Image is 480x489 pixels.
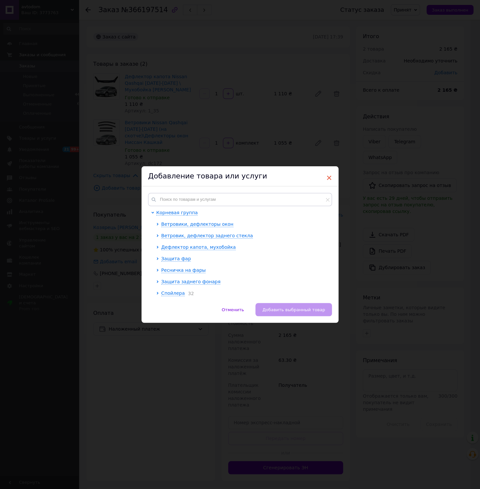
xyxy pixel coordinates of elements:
[142,166,338,186] div: Добавление товара или услуги
[148,193,332,206] input: Поиск по товарам и услугам
[161,256,191,261] span: Защита фар
[215,303,251,316] button: Отменить
[222,307,244,312] span: Отменить
[161,233,253,238] span: Ветровик, дефлектор заднего стекла
[161,268,206,273] span: Ресничка на фары
[185,291,194,296] span: 32
[326,172,332,183] span: ×
[161,291,185,296] span: Спойлера
[156,210,198,215] span: Корневая группа
[161,279,220,284] span: Защита заднего фонаря
[161,244,236,250] span: Дефлектор капота, мухобойка
[161,221,233,227] span: Ветровики, дефлекторы окон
